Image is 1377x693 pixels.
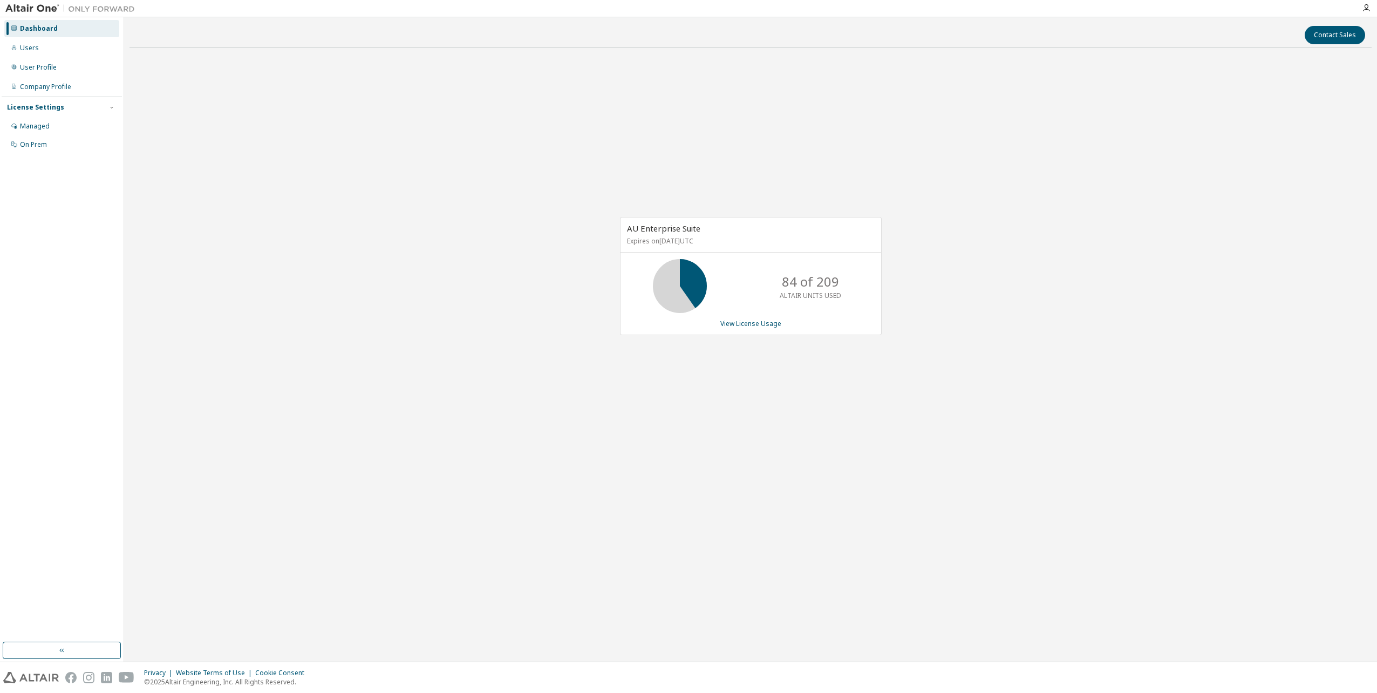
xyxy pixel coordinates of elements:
a: View License Usage [720,319,781,328]
div: Cookie Consent [255,669,311,677]
p: ALTAIR UNITS USED [780,291,841,300]
div: Users [20,44,39,52]
div: On Prem [20,140,47,149]
img: youtube.svg [119,672,134,683]
img: linkedin.svg [101,672,112,683]
div: License Settings [7,103,64,112]
p: 84 of 209 [782,273,839,291]
div: Website Terms of Use [176,669,255,677]
img: instagram.svg [83,672,94,683]
img: altair_logo.svg [3,672,59,683]
div: Privacy [144,669,176,677]
div: User Profile [20,63,57,72]
div: Company Profile [20,83,71,91]
p: © 2025 Altair Engineering, Inc. All Rights Reserved. [144,677,311,687]
img: Altair One [5,3,140,14]
span: AU Enterprise Suite [627,223,700,234]
button: Contact Sales [1305,26,1365,44]
div: Managed [20,122,50,131]
p: Expires on [DATE] UTC [627,236,872,246]
img: facebook.svg [65,672,77,683]
div: Dashboard [20,24,58,33]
